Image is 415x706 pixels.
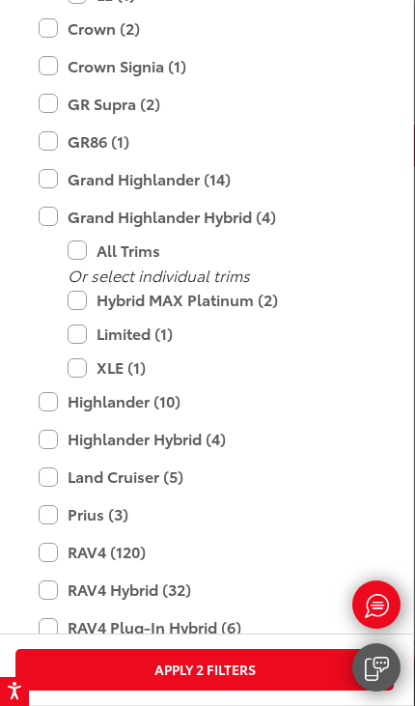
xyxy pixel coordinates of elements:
label: Hybrid MAX Platinum (2) [68,283,371,317]
label: GR Supra (2) [39,87,371,121]
label: Crown Signia (1) [39,49,371,83]
label: Crown (2) [39,12,371,45]
label: Highlander (10) [39,384,371,418]
label: Grand Highlander Hybrid (4) [39,200,371,234]
label: RAV4 Plug-In Hybrid (6) [39,610,371,644]
label: Grand Highlander (14) [39,162,371,196]
label: Land Cruiser (5) [39,460,371,494]
label: GR86 (1) [39,125,371,158]
label: Prius (3) [39,497,371,531]
label: RAV4 (120) [39,535,371,569]
a: Live Chat [352,580,401,629]
button: Apply 2 Filters [15,649,394,691]
label: XLE (1) [68,351,371,384]
label: All Trims [68,234,371,268]
i: Or select individual trims [68,264,250,286]
label: RAV4 Hybrid (32) [39,573,371,607]
label: Limited (1) [68,317,371,351]
a: Text Us [352,643,401,692]
label: Highlander Hybrid (4) [39,422,371,456]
